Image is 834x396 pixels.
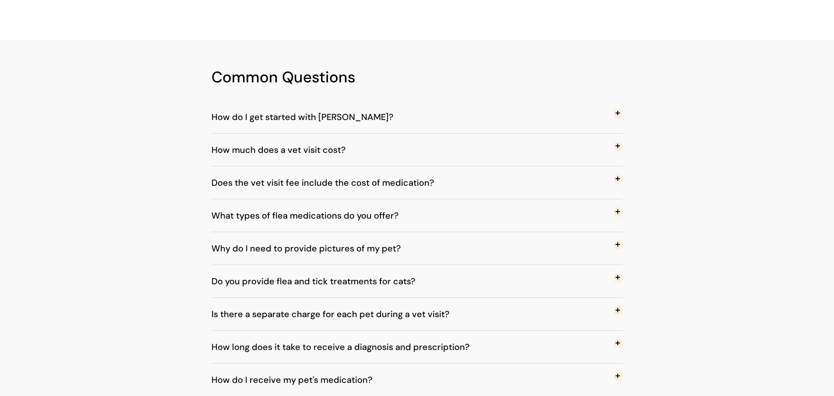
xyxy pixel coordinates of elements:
span: How long does it take to receive a diagnosis and prescription? [211,332,483,361]
span: Does the vet visit fee include the cost of medication? [211,168,447,197]
span: How do I get started with [PERSON_NAME]? [211,103,407,131]
button: What types of flea medications do you offer? [211,199,623,232]
span: What types of flea medications do you offer? [211,201,412,230]
button: How do I get started with [PERSON_NAME]? [211,101,623,133]
span: How do I receive my pet's medication? [211,365,386,394]
span: Do you provide flea and tick treatments for cats? [211,267,429,296]
span: Why do I need to provide pictures of my pet? [211,234,414,263]
button: Why do I need to provide pictures of my pet? [211,232,623,265]
button: How long does it take to receive a diagnosis and prescription? [211,331,623,363]
button: Do you provide flea and tick treatments for cats? [211,265,623,297]
button: How much does a vet visit cost? [211,134,623,166]
span: How much does a vet visit cost? [211,135,359,164]
button: Does the vet visit fee include the cost of medication? [211,166,623,199]
button: How do I receive my pet's medication? [211,364,623,396]
span: Common Questions [211,67,355,87]
button: Is there a separate charge for each pet during a vet visit? [211,298,623,330]
span: Is there a separate charge for each pet during a vet visit? [211,300,463,329]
